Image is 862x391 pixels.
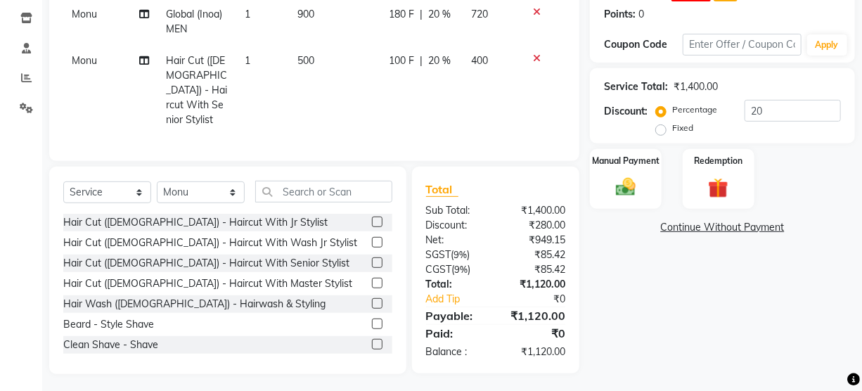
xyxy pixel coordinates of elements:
[496,262,576,277] div: ₹85.42
[426,248,451,261] span: SGST
[297,8,314,20] span: 900
[702,176,734,200] img: _gift.svg
[166,54,227,126] span: Hair Cut ([DEMOGRAPHIC_DATA]) - Haircut With Senior Stylist
[428,53,451,68] span: 20 %
[593,220,852,235] a: Continue Without Payment
[496,203,576,218] div: ₹1,400.00
[63,297,326,312] div: Hair Wash ([DEMOGRAPHIC_DATA]) - Hairwash & Styling
[255,181,392,203] input: Search or Scan
[63,256,349,271] div: Hair Cut ([DEMOGRAPHIC_DATA]) - Haircut With Senior Stylist
[72,8,97,20] span: Monu
[496,233,576,248] div: ₹949.15
[428,7,451,22] span: 20 %
[245,54,251,67] span: 1
[416,307,496,324] div: Payable:
[807,34,847,56] button: Apply
[389,53,414,68] span: 100 F
[416,233,496,248] div: Net:
[604,7,636,22] div: Points:
[426,182,458,197] span: Total
[63,276,352,291] div: Hair Cut ([DEMOGRAPHIC_DATA]) - Haircut With Master Stylist
[674,79,718,94] div: ₹1,400.00
[604,37,683,52] div: Coupon Code
[420,53,423,68] span: |
[604,104,648,119] div: Discount:
[638,7,644,22] div: 0
[455,264,468,275] span: 9%
[416,325,496,342] div: Paid:
[416,277,496,292] div: Total:
[416,218,496,233] div: Discount:
[426,263,452,276] span: CGST
[416,292,509,307] a: Add Tip
[416,345,496,359] div: Balance :
[610,176,642,199] img: _cash.svg
[496,277,576,292] div: ₹1,120.00
[416,203,496,218] div: Sub Total:
[496,248,576,262] div: ₹85.42
[63,317,154,332] div: Beard - Style Shave
[166,8,222,35] span: Global (Inoa) MEN
[509,292,576,307] div: ₹0
[472,54,489,67] span: 400
[496,307,576,324] div: ₹1,120.00
[672,103,717,116] label: Percentage
[420,7,423,22] span: |
[496,325,576,342] div: ₹0
[604,79,668,94] div: Service Total:
[63,215,328,230] div: Hair Cut ([DEMOGRAPHIC_DATA]) - Haircut With Jr Stylist
[72,54,97,67] span: Monu
[496,345,576,359] div: ₹1,120.00
[592,155,660,167] label: Manual Payment
[694,155,742,167] label: Redemption
[389,7,414,22] span: 180 F
[245,8,251,20] span: 1
[683,34,802,56] input: Enter Offer / Coupon Code
[297,54,314,67] span: 500
[496,218,576,233] div: ₹280.00
[472,8,489,20] span: 720
[63,338,158,352] div: Clean Shave - Shave
[63,236,357,250] div: Hair Cut ([DEMOGRAPHIC_DATA]) - Haircut With Wash Jr Stylist
[672,122,693,134] label: Fixed
[454,249,468,260] span: 9%
[416,262,496,277] div: ( )
[416,248,496,262] div: ( )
